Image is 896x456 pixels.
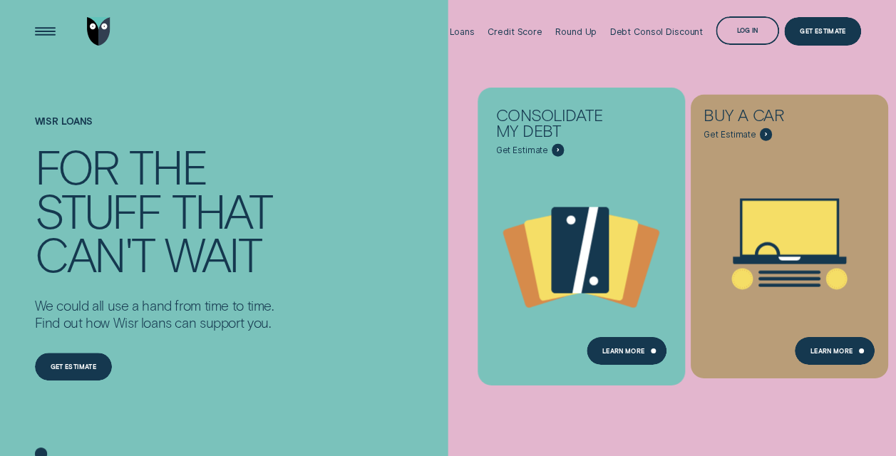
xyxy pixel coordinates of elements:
[488,26,542,37] div: Credit Score
[587,336,667,365] a: Learn more
[35,232,154,276] div: can't
[172,189,272,233] div: that
[35,145,118,189] div: For
[129,145,207,189] div: the
[35,353,112,381] a: Get estimate
[784,17,861,46] a: Get Estimate
[495,145,548,155] span: Get Estimate
[794,336,875,365] a: Learn More
[31,17,59,46] button: Open Menu
[87,17,110,46] img: Wisr
[483,94,680,370] a: Consolidate my debt - Learn more
[716,16,778,45] button: Log in
[35,145,274,276] h4: For the stuff that can't wait
[691,94,888,370] a: Buy a car - Learn more
[35,297,274,331] p: We could all use a hand from time to time. Find out how Wisr loans can support you.
[495,108,622,144] div: Consolidate my debt
[35,189,161,233] div: stuff
[704,108,830,128] div: Buy a car
[609,26,703,37] div: Debt Consol Discount
[165,232,261,276] div: wait
[704,130,756,140] span: Get Estimate
[35,116,274,145] h1: Wisr loans
[555,26,597,37] div: Round Up
[449,26,474,37] div: Loans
